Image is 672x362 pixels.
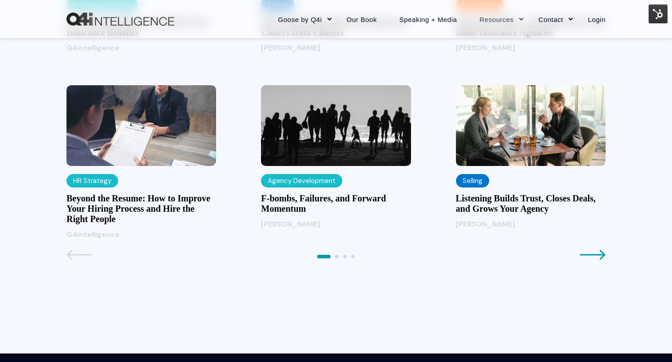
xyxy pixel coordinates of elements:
img: F-bombs, Failures, and Forward Momentum [261,85,411,166]
span: [PERSON_NAME] [456,219,515,229]
img: HubSpot Tools Menu Toggle [649,4,668,23]
span: Q4intelligence [66,230,119,239]
img: Listening Builds Trust, Closes Deals, and Grows Your Agency [456,85,606,166]
a: Listening Builds Trust, Closes Deals, and Grows Your Agency [456,193,606,214]
span: [PERSON_NAME] [261,219,320,229]
a: F-bombs, Failures, and Forward Momentum [261,193,411,214]
img: Q4intelligence, LLC logo [66,13,174,26]
span: [PERSON_NAME] [261,43,320,52]
label: Agency Development [261,174,342,188]
label: Selling [456,174,489,188]
label: HR Strategy [66,174,118,188]
a: Back to Home [66,13,174,26]
span: Q4intelligence [66,43,119,52]
span: [PERSON_NAME] [456,43,515,52]
img: Beyond the Resume: How to Improve Your Hiring Process and Hire the Right People [66,85,216,166]
a: Beyond the Resume: How to Improve Your Hiring Process and Hire the Right People [66,193,216,224]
